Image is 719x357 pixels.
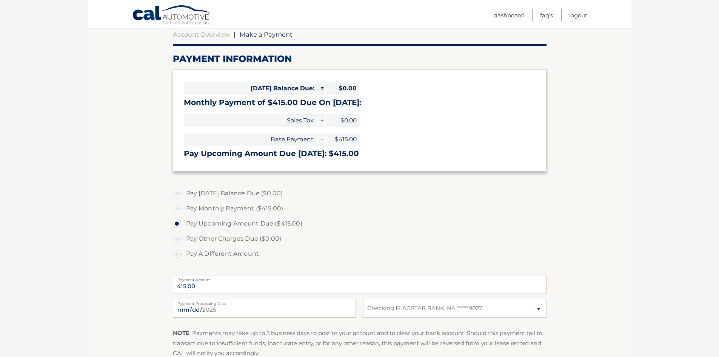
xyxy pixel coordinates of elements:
[173,31,229,38] a: Account Overview
[132,5,211,27] a: Cal Automotive
[494,9,524,22] a: Dashboard
[173,275,547,281] label: Payment Amount
[173,186,547,201] label: Pay [DATE] Balance Due ($0.00)
[184,114,317,127] span: Sales Tax:
[173,299,356,318] input: Payment Date
[173,299,356,305] label: Payment Processing Date
[318,82,325,95] span: =
[326,82,360,95] span: $0.00
[173,275,547,294] input: Payment Amount
[326,114,360,127] span: $0.00
[318,133,325,146] span: +
[184,82,317,95] span: [DATE] Balance Due:
[184,98,536,107] h3: Monthly Payment of $415.00 Due On [DATE]:
[184,149,536,158] h3: Pay Upcoming Amount Due [DATE]: $415.00
[326,133,360,146] span: $415.00
[240,31,293,38] span: Make a Payment
[173,53,547,65] h2: Payment Information
[234,31,236,38] span: |
[540,9,553,22] a: FAQ's
[569,9,587,22] a: Logout
[173,216,547,231] label: Pay Upcoming Amount Due ($415.00)
[184,133,317,146] span: Base Payment:
[173,231,547,246] label: Pay Other Charges Due ($0.00)
[173,246,547,261] label: Pay A Different Amount
[318,114,325,127] span: +
[173,329,189,337] strong: NOTE
[173,201,547,216] label: Pay Monthly Payment ($415.00)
